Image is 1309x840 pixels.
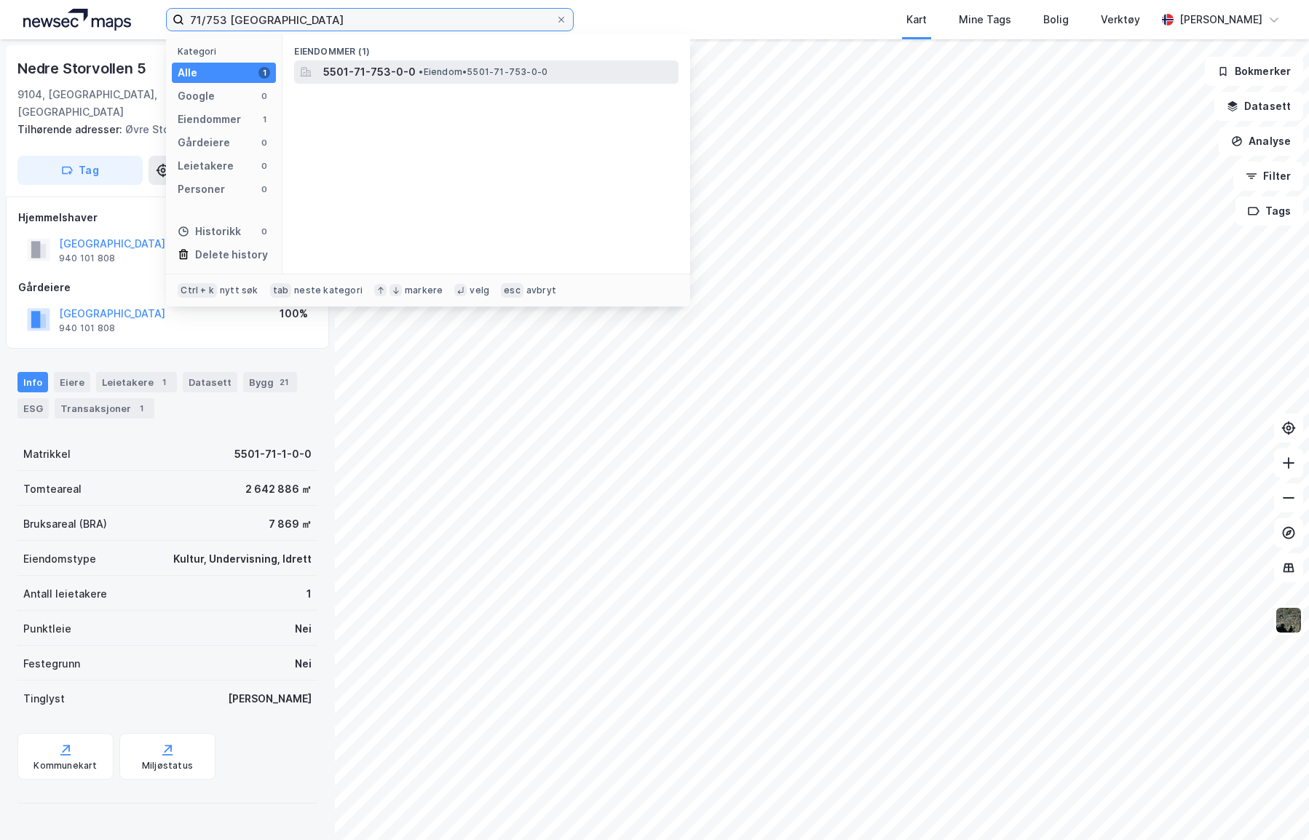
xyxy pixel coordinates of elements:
[501,283,523,298] div: esc
[220,285,258,296] div: nytt søk
[258,226,270,237] div: 0
[1275,606,1302,634] img: 9k=
[258,67,270,79] div: 1
[178,134,230,151] div: Gårdeiere
[17,398,49,419] div: ESG
[195,246,268,264] div: Delete history
[258,160,270,172] div: 0
[258,137,270,148] div: 0
[1043,11,1069,28] div: Bolig
[33,760,97,772] div: Kommunekart
[282,34,690,60] div: Eiendommer (1)
[59,322,115,334] div: 940 101 808
[1101,11,1140,28] div: Verktøy
[17,57,149,80] div: Nedre Storvollen 5
[1219,127,1303,156] button: Analyse
[228,690,312,708] div: [PERSON_NAME]
[23,620,71,638] div: Punktleie
[23,690,65,708] div: Tinglyst
[17,156,143,185] button: Tag
[1205,57,1303,86] button: Bokmerker
[258,114,270,125] div: 1
[178,111,241,128] div: Eiendommer
[307,585,312,603] div: 1
[96,372,177,392] div: Leietakere
[405,285,443,296] div: markere
[178,223,241,240] div: Historikk
[1236,770,1309,840] div: Kontrollprogram for chat
[173,550,312,568] div: Kultur, Undervisning, Idrett
[1179,11,1262,28] div: [PERSON_NAME]
[59,253,115,264] div: 940 101 808
[157,375,171,389] div: 1
[1233,162,1303,191] button: Filter
[18,209,317,226] div: Hjemmelshaver
[243,372,297,392] div: Bygg
[17,372,48,392] div: Info
[23,655,80,673] div: Festegrunn
[142,760,193,772] div: Miljøstatus
[183,372,237,392] div: Datasett
[17,123,125,135] span: Tilhørende adresser:
[234,445,312,463] div: 5501-71-1-0-0
[23,9,131,31] img: logo.a4113a55bc3d86da70a041830d287a7e.svg
[23,445,71,463] div: Matrikkel
[18,279,317,296] div: Gårdeiere
[245,480,312,498] div: 2 642 886 ㎡
[906,11,927,28] div: Kart
[295,620,312,638] div: Nei
[178,181,225,198] div: Personer
[269,515,312,533] div: 7 869 ㎡
[184,9,555,31] input: Søk på adresse, matrikkel, gårdeiere, leietakere eller personer
[23,480,82,498] div: Tomteareal
[1236,770,1309,840] iframe: Chat Widget
[23,515,107,533] div: Bruksareal (BRA)
[178,157,234,175] div: Leietakere
[17,121,306,138] div: Øvre Storvollen 77
[959,11,1011,28] div: Mine Tags
[17,86,207,121] div: 9104, [GEOGRAPHIC_DATA], [GEOGRAPHIC_DATA]
[1235,197,1303,226] button: Tags
[23,585,107,603] div: Antall leietakere
[419,66,547,78] span: Eiendom • 5501-71-753-0-0
[54,372,90,392] div: Eiere
[470,285,489,296] div: velg
[1214,92,1303,121] button: Datasett
[270,283,292,298] div: tab
[277,375,291,389] div: 21
[23,550,96,568] div: Eiendomstype
[55,398,154,419] div: Transaksjoner
[178,64,197,82] div: Alle
[258,183,270,195] div: 0
[294,285,363,296] div: neste kategori
[178,283,217,298] div: Ctrl + k
[178,87,215,105] div: Google
[323,63,416,81] span: 5501-71-753-0-0
[526,285,556,296] div: avbryt
[134,401,149,416] div: 1
[178,46,276,57] div: Kategori
[280,305,308,322] div: 100%
[258,90,270,102] div: 0
[295,655,312,673] div: Nei
[419,66,423,77] span: •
